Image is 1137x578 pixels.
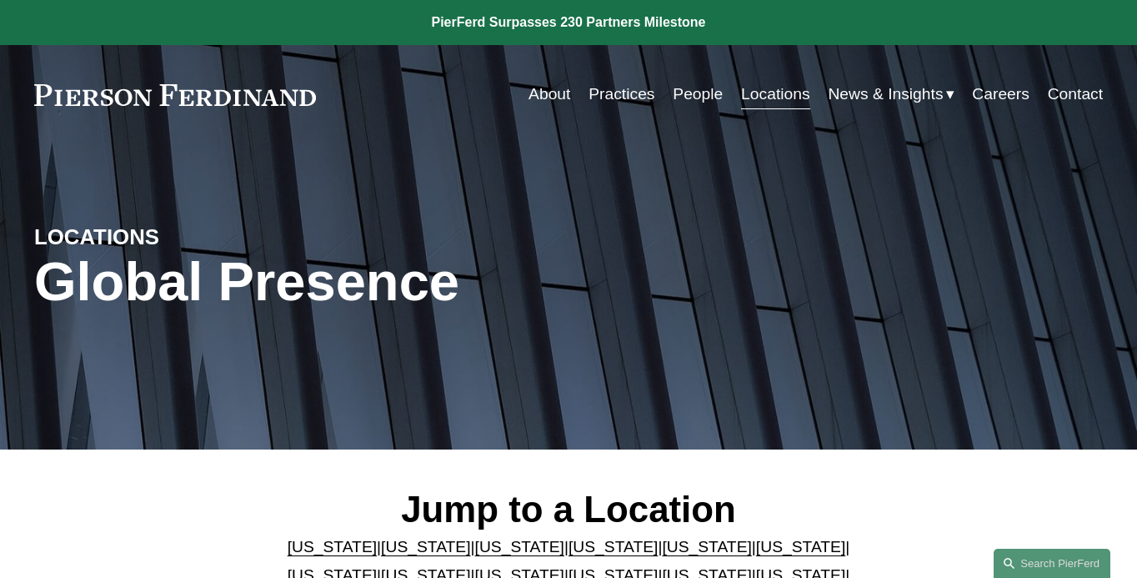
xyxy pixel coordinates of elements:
h1: Global Presence [34,251,747,313]
h2: Jump to a Location [257,487,880,531]
a: About [528,78,570,111]
a: Contact [1048,78,1103,111]
span: News & Insights [828,80,943,109]
a: [US_STATE] [381,538,470,555]
a: Practices [589,78,654,111]
a: [US_STATE] [662,538,751,555]
a: [US_STATE] [288,538,377,555]
a: Locations [741,78,809,111]
a: Search this site [994,549,1110,578]
a: People [673,78,723,111]
a: [US_STATE] [568,538,658,555]
a: [US_STATE] [756,538,845,555]
h4: LOCATIONS [34,224,302,251]
a: folder dropdown [828,78,954,111]
a: [US_STATE] [475,538,564,555]
a: Careers [972,78,1029,111]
